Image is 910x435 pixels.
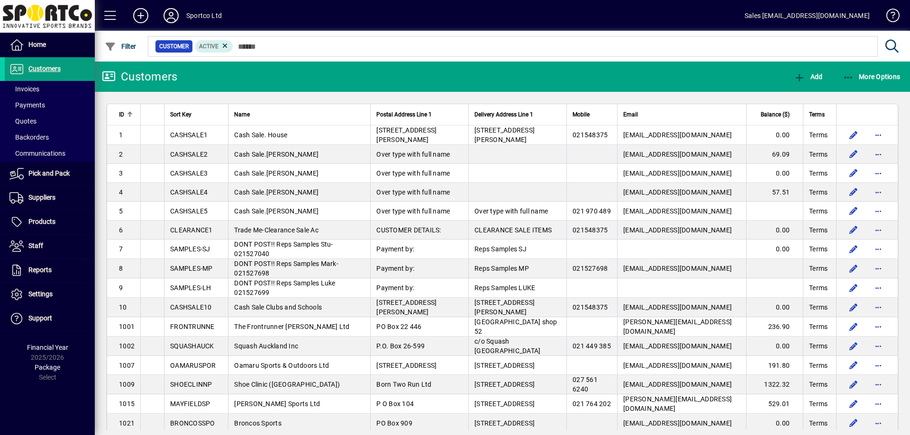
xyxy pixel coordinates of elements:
[846,300,861,315] button: Edit
[623,151,732,158] span: [EMAIL_ADDRESS][DOMAIN_NAME]
[119,419,135,427] span: 1021
[119,109,135,120] div: ID
[746,145,803,164] td: 69.09
[846,396,861,411] button: Edit
[170,362,216,369] span: OAMARUSPOR
[474,245,527,253] span: Reps Samples SJ
[376,299,437,316] span: [STREET_ADDRESS][PERSON_NAME]
[623,362,732,369] span: [EMAIL_ADDRESS][DOMAIN_NAME]
[871,127,886,142] button: More options
[376,265,414,272] span: Payment by:
[5,234,95,258] a: Staff
[376,381,431,388] span: Born Two Run Ltd
[879,2,898,33] a: Knowledge Base
[170,419,215,427] span: BRONCOSSPO
[809,283,828,293] span: Terms
[5,113,95,129] a: Quotes
[746,394,803,414] td: 529.01
[119,362,135,369] span: 1007
[871,185,886,200] button: More options
[170,284,211,292] span: SAMPLES-LH
[573,342,611,350] span: 021 449 385
[623,318,732,335] span: [PERSON_NAME][EMAIL_ADDRESS][DOMAIN_NAME]
[119,169,123,177] span: 3
[376,151,450,158] span: Over type with full name
[170,323,215,330] span: FRONTRUNNE
[170,265,213,272] span: SAMPLES-MP
[474,226,552,234] span: CLEARANCE SALE ITEMS
[5,162,95,186] a: Pick and Pack
[9,117,36,125] span: Quotes
[119,265,123,272] span: 8
[195,40,233,53] mat-chip: Activation Status: Active
[871,166,886,181] button: More options
[5,129,95,145] a: Backorders
[234,131,287,139] span: Cash Sale. House
[871,377,886,392] button: More options
[573,400,611,408] span: 021 764 202
[809,169,828,178] span: Terms
[474,318,557,335] span: [GEOGRAPHIC_DATA] shop 52
[809,109,825,120] span: Terms
[623,109,638,120] span: Email
[843,73,901,80] span: More Options
[746,240,803,259] td: 0.00
[474,419,535,427] span: [STREET_ADDRESS]
[102,69,177,84] div: Customers
[5,186,95,210] a: Suppliers
[376,109,432,120] span: Postal Address Line 1
[119,151,123,158] span: 2
[871,416,886,431] button: More options
[871,204,886,219] button: More options
[846,377,861,392] button: Edit
[102,38,139,55] button: Filter
[119,131,123,139] span: 1
[376,169,450,177] span: Over type with full name
[119,303,127,311] span: 10
[474,126,535,143] span: [STREET_ADDRESS][PERSON_NAME]
[846,127,861,142] button: Edit
[119,245,123,253] span: 7
[623,395,732,412] span: [PERSON_NAME][EMAIL_ADDRESS][DOMAIN_NAME]
[28,218,55,225] span: Products
[871,338,886,354] button: More options
[9,133,49,141] span: Backorders
[234,419,282,427] span: Broncos Sports
[474,337,540,355] span: c/o Squash [GEOGRAPHIC_DATA]
[234,362,329,369] span: Oamaru Sports & Outdoors Ltd
[234,207,318,215] span: Cash Sale.[PERSON_NAME]
[170,226,213,234] span: CLEARANCE1
[761,109,790,120] span: Balance ($)
[846,261,861,276] button: Edit
[119,109,124,120] span: ID
[746,375,803,394] td: 1322.32
[27,344,68,351] span: Financial Year
[5,307,95,330] a: Support
[234,188,318,196] span: Cash Sale.[PERSON_NAME]
[119,381,135,388] span: 1009
[623,342,732,350] span: [EMAIL_ADDRESS][DOMAIN_NAME]
[474,207,548,215] span: Over type with full name
[871,280,886,295] button: More options
[846,241,861,257] button: Edit
[746,183,803,202] td: 57.51
[846,319,861,334] button: Edit
[234,342,298,350] span: Squash Auckland Inc
[35,364,60,371] span: Package
[809,206,828,216] span: Terms
[846,204,861,219] button: Edit
[170,169,208,177] span: CASHSALE3
[623,207,732,215] span: [EMAIL_ADDRESS][DOMAIN_NAME]
[871,147,886,162] button: More options
[376,245,414,253] span: Payment by:
[846,185,861,200] button: Edit
[119,323,135,330] span: 1001
[170,151,208,158] span: CASHSALE2
[809,130,828,140] span: Terms
[746,164,803,183] td: 0.00
[746,337,803,356] td: 0.00
[623,109,740,120] div: Email
[809,150,828,159] span: Terms
[846,166,861,181] button: Edit
[28,266,52,274] span: Reports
